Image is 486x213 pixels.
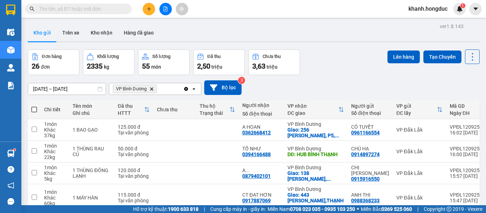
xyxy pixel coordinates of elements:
[287,121,344,127] div: VP Bình Dương
[396,127,443,133] div: VP Đắk Lắk
[351,103,389,109] div: Người gửi
[242,111,280,117] div: Số điện thoại
[28,83,106,95] input: Select a date range.
[73,127,111,133] div: 1 BAO GẠO
[193,49,245,75] button: Đã thu2,50 triệu
[42,54,62,59] div: Đơn hàng
[361,205,412,213] span: Miền Bắc
[245,167,250,173] span: ...
[104,64,109,70] span: kg
[163,6,168,11] span: file-add
[97,54,119,59] div: Khối lượng
[44,133,65,138] div: 37 kg
[287,103,338,109] div: VP nhận
[287,165,344,170] div: VP Bình Dương
[151,64,161,70] span: món
[287,146,344,151] div: VP Bình Dương
[472,6,479,12] span: caret-down
[118,124,150,130] div: 125.000 đ
[242,192,280,198] div: CT ĐẠT HƠN
[242,167,280,173] div: A LƯU(0357187553)
[351,176,380,182] div: 0915916550
[440,22,464,30] div: ver 1.8.143
[204,205,205,213] span: |
[351,192,389,198] div: ANH THI
[351,110,389,116] div: Số điện thoại
[460,3,465,8] sup: 1
[191,86,197,92] svg: open
[152,54,170,59] div: Số lượng
[417,205,418,213] span: |
[73,146,111,157] div: 1 THÙNG RAU CỦ
[118,167,150,173] div: 120.000 đ
[44,149,65,154] div: Khác
[118,110,144,116] div: HTTT
[133,205,199,213] span: Hỗ trợ kỹ thuật:
[351,124,389,130] div: CÔ TUYẾT
[447,207,451,212] span: copyright
[149,87,154,91] svg: Delete
[73,110,111,116] div: Ghi chú
[210,205,266,213] span: Cung cấp máy in - giấy in:
[287,186,344,192] div: VP Bình Dương
[266,64,278,70] span: triệu
[7,46,15,54] img: warehouse-icon
[157,107,192,112] div: Chưa thu
[113,85,157,93] span: VP Bình Dương, close by backspace
[44,176,65,182] div: 5 kg
[118,198,150,203] div: Tại văn phòng
[168,206,199,212] strong: 1900 633 818
[44,165,65,170] div: 1 món
[87,62,102,70] span: 2335
[248,49,300,75] button: Chưa thu3,63 triệu
[287,192,344,209] div: Giao: 443 TÔ NGỌC VÂN,THẠNH XUẬN,Q12
[28,49,79,75] button: Đơn hàng26đơn
[396,195,443,201] div: VP Đắk Lắk
[396,110,437,116] div: ĐC lấy
[450,103,485,109] div: Mã GD
[41,64,50,70] span: đơn
[287,110,338,116] div: ĐC giao
[450,110,485,116] div: Ngày ĐH
[196,100,239,119] th: Toggle SortBy
[351,130,380,135] div: 0961166554
[327,176,331,182] span: ...
[7,28,15,36] img: warehouse-icon
[287,203,292,209] span: ...
[44,107,65,112] div: Chi tiết
[393,100,446,119] th: Toggle SortBy
[200,110,229,116] div: Trạng thái
[252,62,265,70] span: 3,63
[351,151,380,157] div: 0914897274
[14,149,16,151] sup: 1
[287,151,344,157] div: DĐ: HUB BÌNH THẠNH
[118,103,144,109] div: Đã thu
[7,166,14,173] span: question-circle
[44,121,65,127] div: 1 món
[242,146,280,151] div: TỐ NHƯ
[242,173,271,179] div: 0879402101
[7,64,15,71] img: warehouse-icon
[118,24,159,41] button: Hàng đã giao
[238,77,245,84] sup: 3
[142,62,150,70] span: 55
[396,170,443,176] div: VP Đắk Lắk
[73,103,111,109] div: Tên món
[268,205,355,213] span: Miền Nam
[287,170,344,182] div: Giao: 138 BÙI DƯƠNG LỊCH, BÌNH HƯNG HÒA B, BÌNH TÂN, HCM
[242,198,271,203] div: 0917887069
[7,150,15,157] img: warehouse-icon
[469,3,482,15] button: caret-down
[118,173,150,179] div: Tại văn phòng
[7,198,14,205] span: message
[211,64,222,70] span: triệu
[6,5,15,15] img: logo-vxr
[381,206,412,212] strong: 0369 525 060
[423,50,461,63] button: Tạo Chuyến
[179,6,184,11] span: aim
[138,49,190,75] button: Số lượng55món
[357,208,359,211] span: ⚪️
[351,198,380,203] div: 0988368233
[116,86,147,92] span: VP Bình Dương
[118,151,150,157] div: Tại văn phòng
